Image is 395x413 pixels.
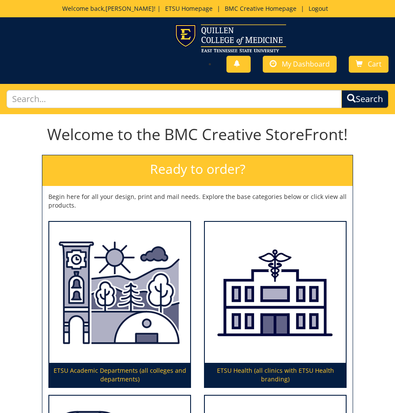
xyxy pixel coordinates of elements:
h1: Welcome to the BMC Creative StoreFront! [42,126,353,143]
a: BMC Creative Homepage [220,4,301,13]
h2: Ready to order? [42,155,353,186]
span: My Dashboard [282,59,330,69]
input: Search... [6,90,342,109]
p: ETSU Health (all clinics with ETSU Health branding) [205,363,346,387]
a: ETSU Health (all clinics with ETSU Health branding) [205,222,346,387]
a: [PERSON_NAME] [105,4,154,13]
span: Cart [368,59,382,69]
a: ETSU Academic Departments (all colleges and departments) [49,222,190,387]
p: Begin here for all your design, print and mail needs. Explore the base categories below or click ... [48,192,347,210]
img: ETSU Academic Departments (all colleges and departments) [49,222,190,363]
a: Cart [349,56,389,73]
p: Welcome back, ! | | | [39,4,356,13]
a: ETSU Homepage [161,4,217,13]
p: ETSU Academic Departments (all colleges and departments) [49,363,190,387]
a: My Dashboard [263,56,337,73]
img: ETSU logo [175,24,286,52]
a: Logout [304,4,332,13]
button: Search [341,90,389,109]
img: ETSU Health (all clinics with ETSU Health branding) [205,222,346,363]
